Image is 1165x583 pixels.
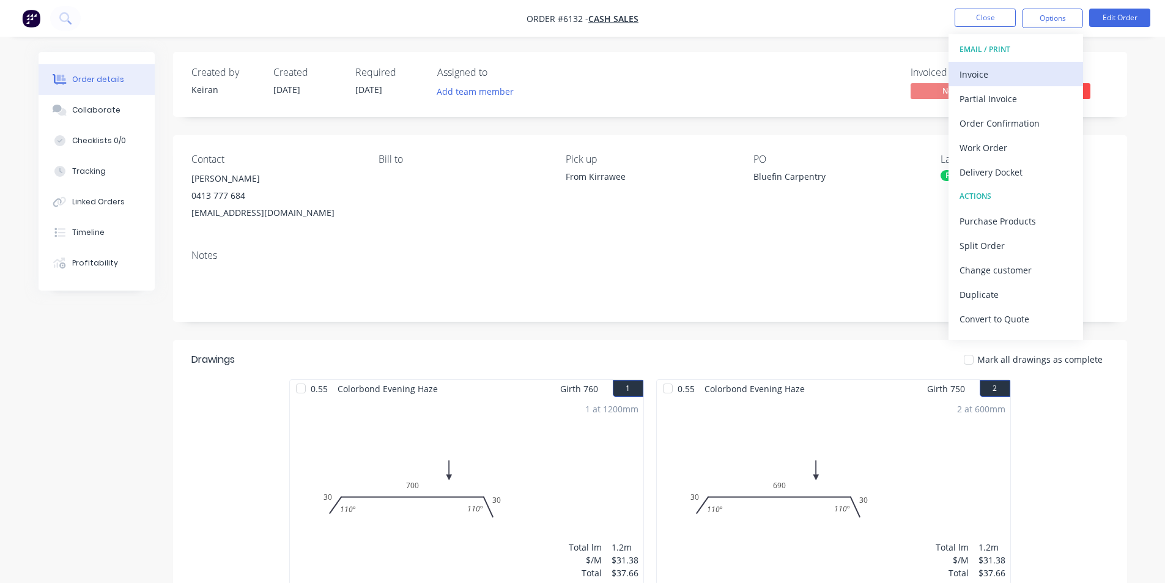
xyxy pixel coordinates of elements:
[191,204,359,221] div: [EMAIL_ADDRESS][DOMAIN_NAME]
[612,566,638,579] div: $37.66
[191,187,359,204] div: 0413 777 684
[379,154,546,165] div: Bill to
[355,84,382,95] span: [DATE]
[960,163,1072,181] div: Delivery Docket
[569,566,602,579] div: Total
[72,227,105,238] div: Timeline
[957,403,1005,415] div: 2 at 600mm
[612,541,638,554] div: 1.2m
[39,156,155,187] button: Tracking
[960,114,1072,132] div: Order Confirmation
[72,105,120,116] div: Collaborate
[960,310,1072,328] div: Convert to Quote
[273,84,300,95] span: [DATE]
[911,67,1002,78] div: Invoiced
[613,380,643,397] button: 1
[191,250,1109,261] div: Notes
[753,170,906,187] div: Bluefin Carpentry
[191,170,359,187] div: [PERSON_NAME]
[191,83,259,96] div: Keiran
[566,154,733,165] div: Pick up
[306,380,333,398] span: 0.55
[978,554,1005,566] div: $31.38
[39,248,155,278] button: Profitability
[960,42,1072,58] div: EMAIL / PRINT
[72,74,124,85] div: Order details
[588,13,638,24] a: Cash Sales
[978,566,1005,579] div: $37.66
[39,64,155,95] button: Order details
[1089,9,1150,27] button: Edit Order
[72,258,118,269] div: Profitability
[333,380,443,398] span: Colorbond Evening Haze
[700,380,810,398] span: Colorbond Evening Haze
[437,83,520,100] button: Add team member
[941,154,1108,165] div: Labels
[960,237,1072,254] div: Split Order
[980,380,1010,397] button: 2
[527,13,588,24] span: Order #6132 -
[437,67,560,78] div: Assigned to
[941,170,983,181] div: Flashings
[960,188,1072,204] div: ACTIONS
[936,566,969,579] div: Total
[927,380,965,398] span: Girth 750
[569,554,602,566] div: $/M
[960,261,1072,279] div: Change customer
[612,554,638,566] div: $31.38
[673,380,700,398] span: 0.55
[977,353,1103,366] span: Mark all drawings as complete
[39,217,155,248] button: Timeline
[569,541,602,554] div: Total lm
[72,196,125,207] div: Linked Orders
[191,352,235,367] div: Drawings
[273,67,341,78] div: Created
[72,135,126,146] div: Checklists 0/0
[960,65,1072,83] div: Invoice
[39,187,155,217] button: Linked Orders
[566,170,733,183] div: From Kirrawee
[955,9,1016,27] button: Close
[560,380,598,398] span: Girth 760
[960,139,1072,157] div: Work Order
[960,90,1072,108] div: Partial Invoice
[960,212,1072,230] div: Purchase Products
[911,83,984,98] span: No
[39,125,155,156] button: Checklists 0/0
[936,554,969,566] div: $/M
[191,154,359,165] div: Contact
[39,95,155,125] button: Collaborate
[430,83,520,100] button: Add team member
[191,67,259,78] div: Created by
[72,166,106,177] div: Tracking
[1022,9,1083,28] button: Options
[191,170,359,221] div: [PERSON_NAME]0413 777 684[EMAIL_ADDRESS][DOMAIN_NAME]
[22,9,40,28] img: Factory
[753,154,921,165] div: PO
[978,541,1005,554] div: 1.2m
[960,335,1072,352] div: Archive
[960,286,1072,303] div: Duplicate
[936,541,969,554] div: Total lm
[585,403,638,415] div: 1 at 1200mm
[355,67,423,78] div: Required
